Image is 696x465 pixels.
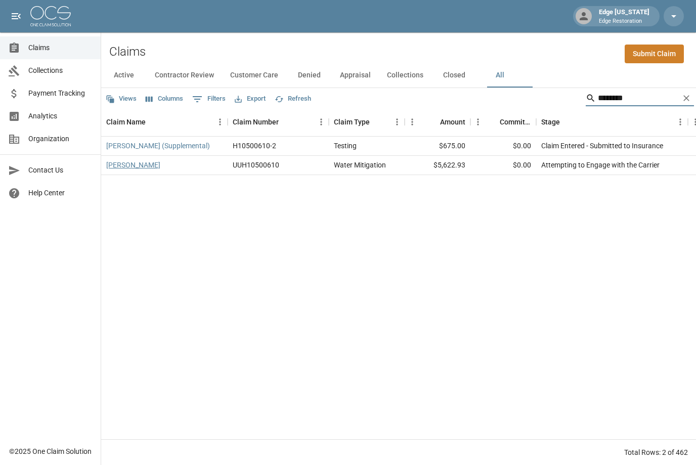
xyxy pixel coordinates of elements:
div: Claim Entered - Submitted to Insurance [541,141,663,151]
div: Edge [US_STATE] [595,7,654,25]
div: $5,622.93 [405,156,470,175]
div: Amount [440,108,465,136]
span: Analytics [28,111,93,121]
div: Amount [405,108,470,136]
div: Search [586,90,694,108]
button: Denied [286,63,332,88]
button: Appraisal [332,63,379,88]
div: Committed Amount [500,108,531,136]
div: UUH10500610 [233,160,279,170]
button: Export [232,91,268,107]
span: Organization [28,134,93,144]
button: Customer Care [222,63,286,88]
div: Claim Number [233,108,279,136]
button: Views [103,91,139,107]
button: Show filters [190,91,228,107]
button: Clear [679,91,694,106]
button: All [477,63,523,88]
button: Menu [212,114,228,130]
div: Stage [536,108,688,136]
div: Claim Number [228,108,329,136]
button: open drawer [6,6,26,26]
button: Contractor Review [147,63,222,88]
div: dynamic tabs [101,63,696,88]
div: Total Rows: 2 of 462 [624,447,688,457]
button: Select columns [143,91,186,107]
span: Help Center [28,188,93,198]
button: Sort [370,115,384,129]
div: Testing [334,141,357,151]
button: Sort [560,115,574,129]
span: Collections [28,65,93,76]
div: H10500610-2 [233,141,276,151]
div: Attempting to Engage with the Carrier [541,160,660,170]
div: $0.00 [470,137,536,156]
div: Stage [541,108,560,136]
span: Payment Tracking [28,88,93,99]
div: $675.00 [405,137,470,156]
button: Menu [673,114,688,130]
button: Sort [146,115,160,129]
button: Collections [379,63,431,88]
a: [PERSON_NAME] (Supplemental) [106,141,210,151]
div: Claim Type [334,108,370,136]
button: Menu [389,114,405,130]
div: Claim Type [329,108,405,136]
div: Claim Name [101,108,228,136]
button: Menu [405,114,420,130]
button: Refresh [272,91,314,107]
div: $0.00 [470,156,536,175]
div: © 2025 One Claim Solution [9,446,92,456]
button: Menu [314,114,329,130]
span: Claims [28,43,93,53]
div: Water Mitigation [334,160,386,170]
p: Edge Restoration [599,17,649,26]
img: ocs-logo-white-transparent.png [30,6,71,26]
h2: Claims [109,45,146,59]
button: Sort [486,115,500,129]
div: Committed Amount [470,108,536,136]
button: Sort [279,115,293,129]
div: Claim Name [106,108,146,136]
a: [PERSON_NAME] [106,160,160,170]
button: Active [101,63,147,88]
button: Sort [426,115,440,129]
a: Submit Claim [625,45,684,63]
button: Menu [470,114,486,130]
button: Closed [431,63,477,88]
span: Contact Us [28,165,93,176]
